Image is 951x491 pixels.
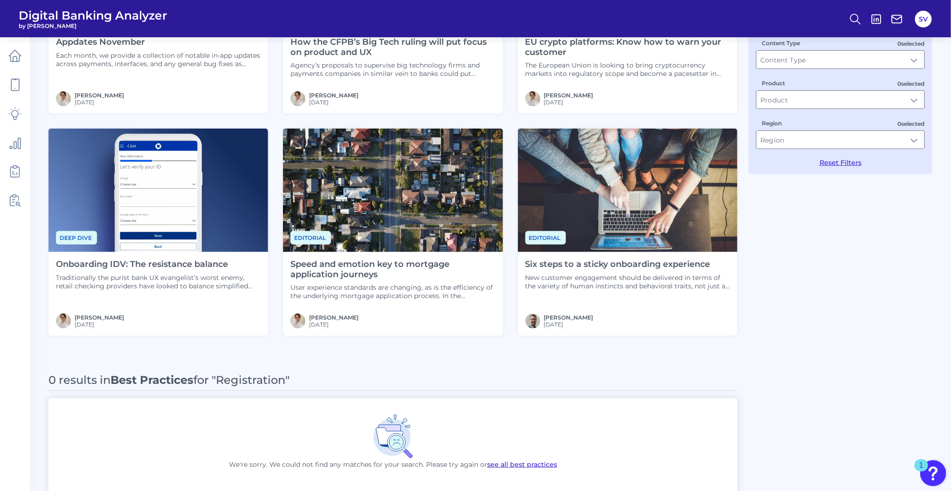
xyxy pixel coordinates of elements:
[56,233,97,242] a: Deep dive
[75,321,124,328] span: [DATE]
[525,314,540,328] img: MicrosoftTeams-image_(26).png
[757,131,924,149] input: Region
[920,460,946,486] button: Open Resource Center, 1 new notification
[525,259,730,270] h4: Six steps to a sticky onboarding experience
[525,273,730,290] p: New customer engagement should be delivered in terms of the variety of human instincts and behavi...
[544,99,593,106] span: [DATE]
[544,92,593,99] a: [PERSON_NAME]
[525,231,566,245] span: Editorial
[19,8,167,22] span: Digital Banking Analyzer
[75,99,124,106] span: [DATE]
[110,373,193,387] span: Best Practices
[525,61,730,78] p: The European Union is looking to bring cryptocurrency markets into regulatory scope and become a ...
[56,314,71,328] img: MIchael McCaw
[309,92,358,99] a: [PERSON_NAME]
[290,37,495,57] h4: How the CFPB’s Big Tech ruling will put focus on product and UX
[762,120,782,127] label: Region
[75,92,124,99] a: [PERSON_NAME]
[56,259,261,270] h4: Onboarding IDV: The resistance balance
[525,37,730,57] h4: EU crypto platforms: Know how to warn your customer
[229,460,557,469] p: We're sorry. We could not find any matches for your search. Please try again or
[56,273,261,290] p: Traditionally the purist bank UX evangelist’s worst enemy, retail checking providers have looked ...
[56,231,97,245] span: Deep dive
[919,465,923,477] div: 1
[290,233,331,242] a: Editorial
[915,11,932,27] button: SV
[525,91,540,106] img: MIchael McCaw
[283,129,503,252] img: tom-rumble-7lvzopTxjOU-unsplash_(1).jpg
[487,460,557,469] button: see all best practices
[56,37,261,48] h4: Appdates November
[56,51,261,68] p: Each month, we provide a collection of notable in-app updates across payments, interfaces, and an...
[518,129,737,252] img: john-schnobrich-2FPjlAyMQTA-unsplash.jpg
[757,51,924,68] input: Content Type
[309,321,358,328] span: [DATE]
[48,129,268,252] img: Deep Dives - Phone.png
[762,40,800,47] label: Content Type
[56,91,71,106] img: MIchael McCaw
[75,314,124,321] a: [PERSON_NAME]
[757,91,924,109] input: Product
[820,158,861,167] button: Reset Filters
[544,314,593,321] a: [PERSON_NAME]
[193,373,289,387] span: for "Registration"
[762,80,785,87] label: Product
[525,233,566,242] a: Editorial
[48,373,289,387] div: 0 results in
[290,259,495,280] h4: Speed and emotion key to mortgage application journeys
[290,283,495,300] p: User experience standards are changing, as is the efficiency of the underlying mortgage applicati...
[290,91,305,106] img: MIchael McCaw
[290,61,495,78] p: Agency’s proposals to supervise big technology firms and payments companies in similar vein to ba...
[309,99,358,106] span: [DATE]
[544,321,593,328] span: [DATE]
[290,314,305,328] img: MIchael McCaw
[19,22,167,29] span: by [PERSON_NAME]
[290,231,331,245] span: Editorial
[309,314,358,321] a: [PERSON_NAME]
